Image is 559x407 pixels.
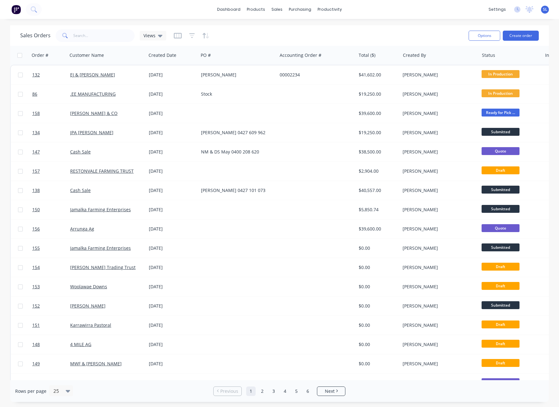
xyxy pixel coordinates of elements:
[32,354,70,373] a: 149
[359,303,396,309] div: $0.00
[143,32,155,39] span: Views
[32,277,70,296] a: 153
[149,245,196,251] div: [DATE]
[32,341,40,348] span: 148
[32,85,70,104] a: 86
[403,149,473,155] div: [PERSON_NAME]
[149,322,196,328] div: [DATE]
[214,388,241,394] a: Previous page
[403,245,473,251] div: [PERSON_NAME]
[32,200,70,219] a: 150
[359,129,396,136] div: $19,250.00
[149,284,196,290] div: [DATE]
[359,110,396,117] div: $39,600.00
[359,187,396,194] div: $40,557.00
[70,226,94,232] a: Arrunga Ag
[149,341,196,348] div: [DATE]
[149,206,196,213] div: [DATE]
[359,380,396,386] div: $3,822.50
[403,129,473,136] div: [PERSON_NAME]
[70,380,95,386] a: Eyre Access
[359,149,396,155] div: $38,500.00
[149,91,196,97] div: [DATE]
[482,378,520,386] span: Quote
[11,5,21,14] img: Factory
[325,388,335,394] span: Next
[70,322,111,328] a: Karrawirra Pastoral
[32,52,48,58] div: Order #
[32,91,37,97] span: 86
[32,239,70,258] a: 155
[201,129,271,136] div: [PERSON_NAME] 0427 609 962
[32,380,40,386] span: 116
[359,361,396,367] div: $0.00
[403,361,473,367] div: [PERSON_NAME]
[403,52,426,58] div: Created By
[70,264,136,270] a: [PERSON_NAME] Trading Trust
[149,110,196,117] div: [DATE]
[403,380,473,386] div: [PERSON_NAME]
[403,322,473,328] div: [PERSON_NAME]
[403,110,473,117] div: [PERSON_NAME]
[32,104,70,123] a: 158
[280,52,321,58] div: Accounting Order #
[482,166,520,174] span: Draft
[482,128,520,136] span: Submitted
[482,359,520,367] span: Draft
[70,110,118,116] a: [PERSON_NAME] & CO
[70,341,91,347] a: 4 MILE AG
[70,187,91,193] a: Cash Sale
[32,129,40,136] span: 134
[149,264,196,271] div: [DATE]
[32,374,70,392] a: 116
[32,316,70,335] a: 151
[32,264,40,271] span: 154
[32,245,40,251] span: 155
[201,91,271,97] div: Stock
[32,284,40,290] span: 153
[482,263,520,271] span: Draft
[32,65,70,84] a: 132
[70,52,104,58] div: Customer Name
[403,168,473,174] div: [PERSON_NAME]
[73,29,135,42] input: Search...
[32,110,40,117] span: 158
[149,129,196,136] div: [DATE]
[359,52,375,58] div: Total ($)
[292,386,301,396] a: Page 5
[482,109,520,117] span: Ready for Pick ...
[32,322,40,328] span: 151
[201,52,211,58] div: PO #
[303,386,313,396] a: Page 6
[32,219,70,238] a: 156
[359,322,396,328] div: $0.00
[543,7,547,12] span: SL
[482,147,520,155] span: Quote
[403,341,473,348] div: [PERSON_NAME]
[32,162,70,181] a: 157
[403,72,473,78] div: [PERSON_NAME]
[220,388,238,394] span: Previous
[482,205,520,213] span: Submitted
[359,206,396,213] div: $5,850.74
[214,5,244,14] a: dashboard
[244,5,268,14] div: products
[15,388,46,394] span: Rows per page
[149,52,176,58] div: Created Date
[482,301,520,309] span: Submitted
[149,187,196,194] div: [DATE]
[359,245,396,251] div: $0.00
[32,187,40,194] span: 138
[317,388,345,394] a: Next page
[70,284,107,290] a: Woolawae Downs
[211,386,348,396] ul: Pagination
[482,282,520,290] span: Draft
[359,226,396,232] div: $39,600.00
[201,149,271,155] div: NM & DS May 0400 208 620
[268,5,286,14] div: sales
[32,142,70,161] a: 147
[32,303,40,309] span: 152
[32,335,70,354] a: 148
[482,52,495,58] div: Status
[485,5,509,14] div: settings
